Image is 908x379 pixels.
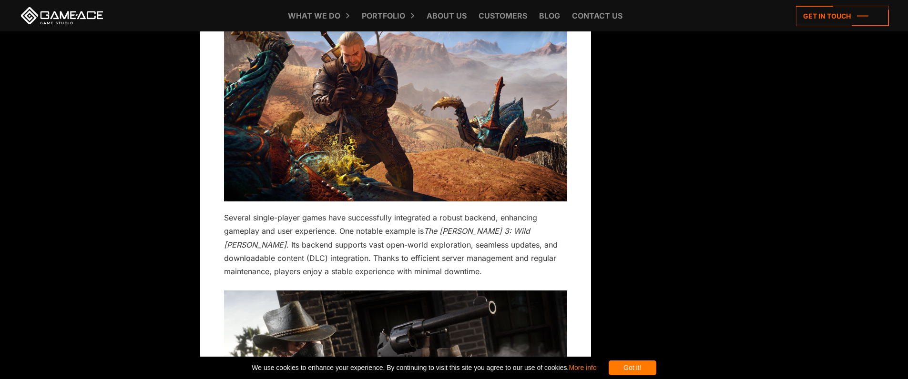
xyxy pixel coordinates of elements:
span: We use cookies to enhance your experience. By continuing to visit this site you agree to our use ... [252,360,596,375]
div: Got it! [609,360,656,375]
em: The [PERSON_NAME] 3: Wild [PERSON_NAME] [224,226,530,249]
a: Get in touch [796,6,889,26]
p: Several single-player games have successfully integrated a robust backend, enhancing gameplay and... [224,211,567,279]
img: The Witcher 3: Wild Hunt single-player game [224,9,567,201]
a: More info [569,364,596,371]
